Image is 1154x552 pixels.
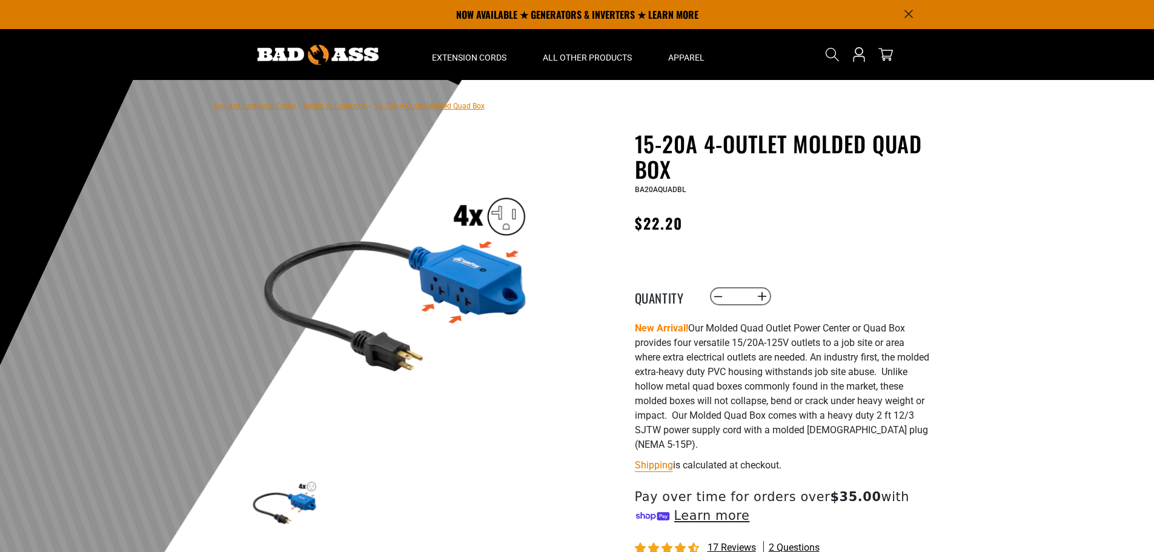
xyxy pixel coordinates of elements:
span: BA20AQUADBL [635,185,686,194]
nav: breadcrumbs [214,98,485,113]
p: Our Molded Quad Outlet Power Center or Quad Box provides four versatile 15/20A-125V outlets to a ... [635,321,932,452]
span: All Other Products [543,52,632,63]
img: Bad Ass Extension Cords [257,45,379,65]
span: $22.20 [635,212,683,234]
summary: All Other Products [525,29,650,80]
strong: New Arrival! [635,322,688,334]
label: Quantity [635,288,695,304]
span: › [370,102,372,110]
a: Bad Ass Extension Cords [214,102,296,110]
span: 15-20A 4-Outlet Molded Quad Box [374,102,485,110]
h1: 15-20A 4-Outlet Molded Quad Box [635,131,932,182]
span: Apparel [668,52,705,63]
div: is calculated at checkout. [635,457,932,473]
summary: Apparel [650,29,723,80]
summary: Search [823,45,842,64]
a: Return to Collection [303,102,367,110]
a: Shipping [635,459,673,471]
span: › [298,102,300,110]
summary: Extension Cords [414,29,525,80]
span: Extension Cords [432,52,506,63]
